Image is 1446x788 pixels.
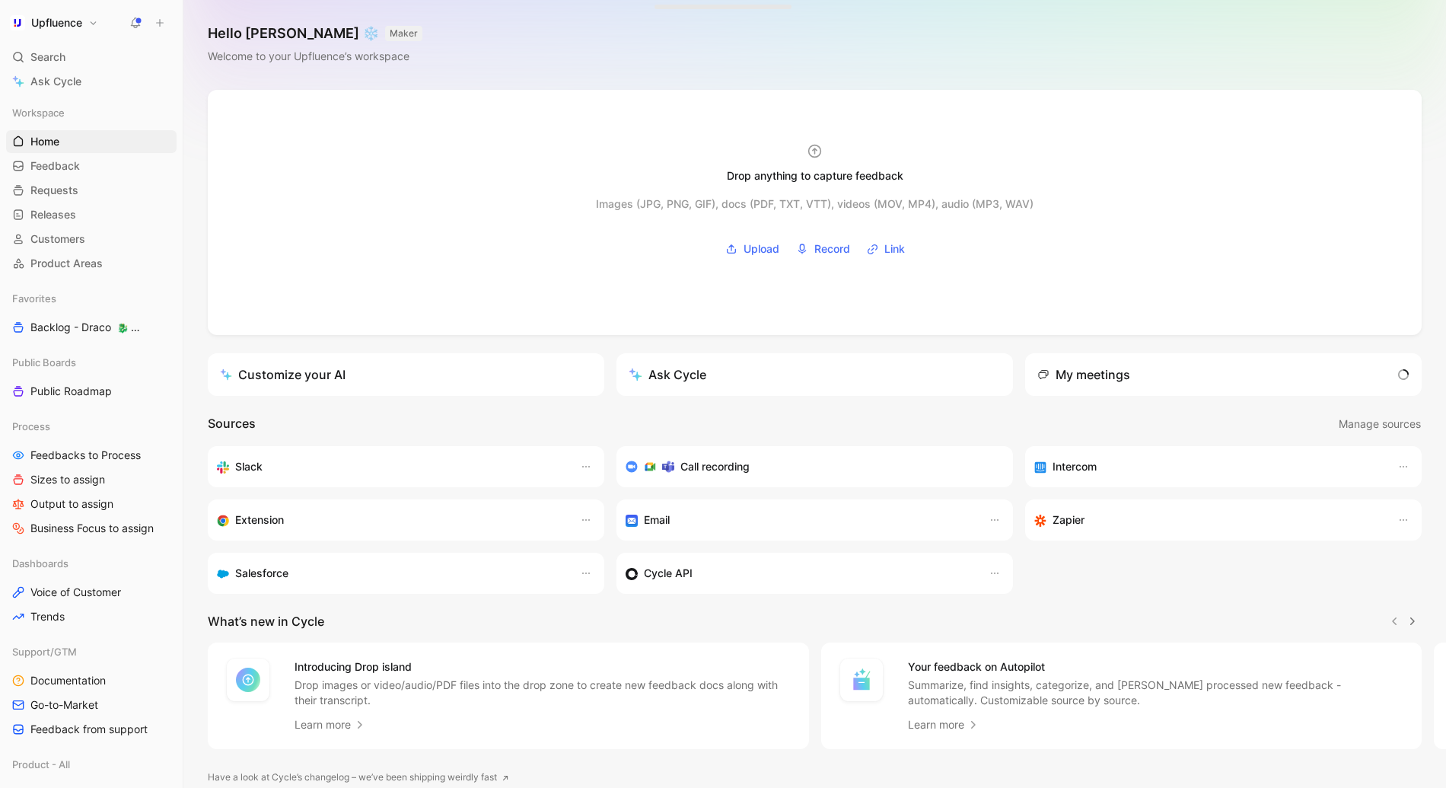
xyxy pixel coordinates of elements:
span: Trends [30,609,65,624]
span: Manage sources [1339,415,1421,433]
h3: Cycle API [644,564,693,582]
h4: Introducing Drop island [295,658,791,676]
h1: Hello [PERSON_NAME] ❄️ [208,24,422,43]
span: Business Focus to assign [30,521,154,536]
a: Sizes to assign [6,468,177,491]
a: Learn more [295,716,366,734]
span: Releases [30,207,76,222]
div: Images (JPG, PNG, GIF), docs (PDF, TXT, VTT), videos (MOV, MP4), audio (MP3, WAV) [596,195,1034,213]
span: Voice of Customer [30,585,121,600]
div: Public Boards [6,351,177,374]
span: Customers [30,231,85,247]
a: Have a look at Cycle’s changelog – we’ve been shipping weirdly fast [208,770,509,785]
span: Product - All [12,757,70,772]
span: Link [884,240,905,258]
div: Sync your customers, send feedback and get updates in Intercom [1034,458,1382,476]
span: Feedbacks to Process [30,448,141,463]
h3: Salesforce [235,564,288,582]
a: Ask Cycle [6,70,177,93]
p: Summarize, find insights, categorize, and [PERSON_NAME] processed new feedback - automatically. C... [908,678,1404,708]
span: Output to assign [30,496,113,512]
p: Drop images or video/audio/PDF files into the drop zone to create new feedback docs along with th... [295,678,791,708]
span: Feedback from support [30,722,148,737]
div: Forward emails to your feedback inbox [626,511,973,529]
div: Dashboards [6,552,177,575]
a: Business Focus to assign [6,517,177,540]
div: Capture feedback from thousands of sources with Zapier (survey results, recordings, sheets, etc). [1034,511,1382,529]
span: Upload [744,240,779,258]
span: Public Roadmap [30,384,112,399]
button: Upload [720,238,785,260]
a: Customers [6,228,177,250]
a: Backlog - Draco🐉 Draco [6,316,177,339]
span: Public Boards [12,355,76,370]
a: Releases [6,203,177,226]
a: Product Areas [6,252,177,275]
h2: Sources [208,414,256,434]
button: Manage sources [1338,414,1422,434]
span: Record [814,240,850,258]
span: Go-to-Market [30,697,98,713]
span: Sizes to assign [30,472,105,487]
img: Upfluence [10,15,25,30]
button: Ask Cycle [616,353,1013,396]
span: Product Areas [30,256,103,271]
div: Search [6,46,177,69]
div: DashboardsVoice of CustomerTrends [6,552,177,628]
span: Workspace [12,105,65,120]
span: Ask Cycle [30,72,81,91]
div: Workspace [6,101,177,124]
h3: Zapier [1053,511,1084,529]
span: 🐉 Draco [117,322,157,333]
button: MAKER [385,26,422,41]
span: Home [30,134,59,149]
div: ProcessFeedbacks to ProcessSizes to assignOutput to assignBusiness Focus to assign [6,415,177,540]
h3: Slack [235,458,263,476]
h1: Upfluence [31,16,82,30]
div: Favorites [6,287,177,310]
div: Welcome to your Upfluence’s workspace [208,47,422,65]
button: Record [791,238,855,260]
span: Feedback [30,158,80,174]
button: Link [862,238,910,260]
h2: What’s new in Cycle [208,612,324,630]
a: Output to assign [6,493,177,515]
span: Documentation [30,673,106,688]
a: Customize your AI [208,353,604,396]
a: Go-to-Market [6,694,177,716]
div: Drop anything to capture feedback [727,167,903,185]
h3: Email [644,511,670,529]
div: Capture feedback from anywhere on the web [217,511,565,529]
a: Learn more [908,716,979,734]
div: Public BoardsPublic Roadmap [6,351,177,403]
a: Home [6,130,177,153]
div: Record & transcribe meetings from Zoom, Meet & Teams. [626,458,992,476]
span: Support/GTM [12,644,77,659]
span: Favorites [12,291,56,306]
a: Voice of Customer [6,581,177,604]
a: Requests [6,179,177,202]
div: Process [6,415,177,438]
a: Documentation [6,669,177,692]
span: Backlog - Draco [30,320,141,336]
span: Process [12,419,50,434]
div: Sync customers & send feedback from custom sources. Get inspired by our favorite use case [626,564,973,582]
h3: Call recording [680,458,750,476]
a: Feedback from support [6,718,177,741]
div: My meetings [1037,365,1130,384]
a: Feedback [6,155,177,177]
div: Support/GTM [6,640,177,663]
button: UpfluenceUpfluence [6,12,102,33]
div: Customize your AI [220,365,346,384]
h4: Your feedback on Autopilot [908,658,1404,676]
a: Feedbacks to Process [6,444,177,467]
h3: Intercom [1053,458,1097,476]
a: Public Roadmap [6,380,177,403]
div: Product - All [6,753,177,776]
span: Search [30,48,65,66]
div: Sync your customers, send feedback and get updates in Slack [217,458,565,476]
a: Trends [6,605,177,628]
div: Support/GTMDocumentationGo-to-MarketFeedback from support [6,640,177,741]
span: Dashboards [12,556,68,571]
div: Ask Cycle [629,365,706,384]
